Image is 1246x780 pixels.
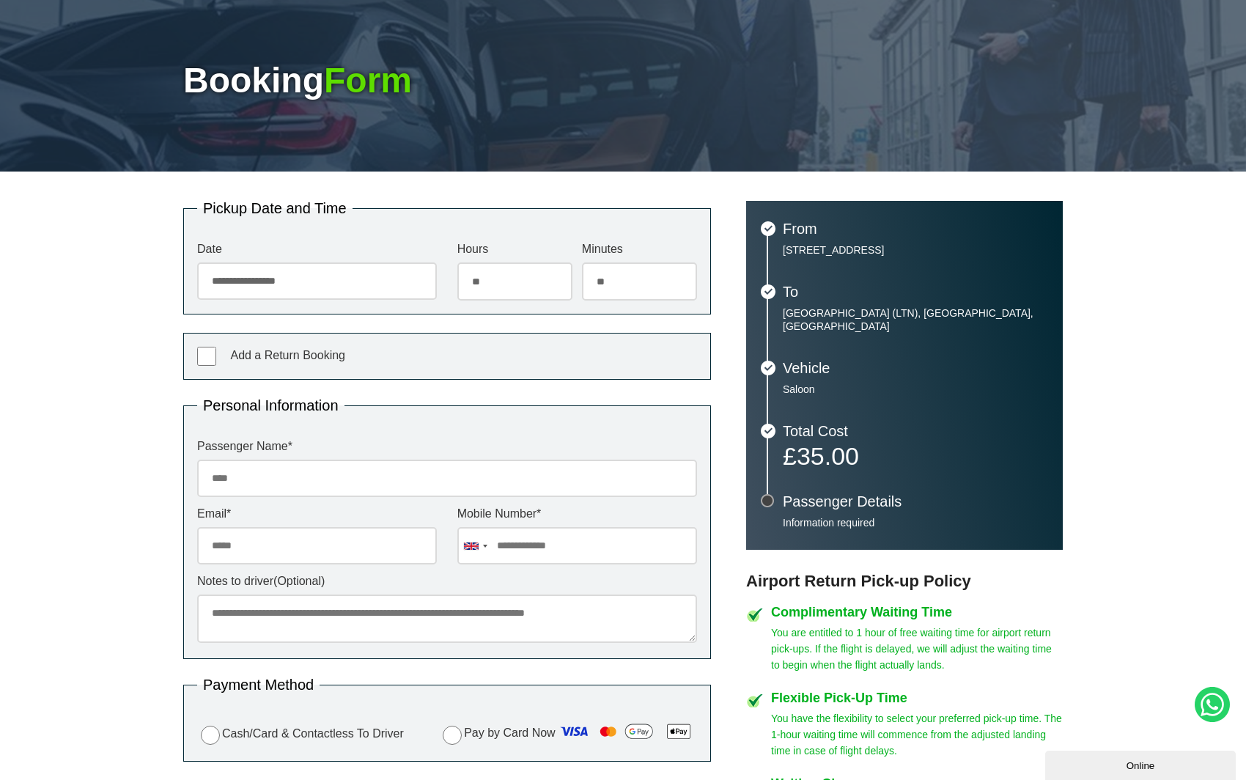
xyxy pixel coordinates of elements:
[783,361,1048,375] h3: Vehicle
[197,441,697,452] label: Passenger Name
[783,494,1048,509] h3: Passenger Details
[197,243,437,255] label: Date
[783,221,1048,236] h3: From
[783,516,1048,529] p: Information required
[771,710,1063,759] p: You have the flexibility to select your preferred pick-up time. The 1-hour waiting time will comm...
[443,726,462,745] input: Pay by Card Now
[582,243,697,255] label: Minutes
[197,677,320,692] legend: Payment Method
[197,508,437,520] label: Email
[746,572,1063,591] h3: Airport Return Pick-up Policy
[457,243,572,255] label: Hours
[771,606,1063,619] h4: Complimentary Waiting Time
[771,691,1063,704] h4: Flexible Pick-Up Time
[458,528,492,564] div: United Kingdom: +44
[797,442,859,470] span: 35.00
[183,63,1063,98] h1: Booking
[230,349,345,361] span: Add a Return Booking
[783,383,1048,396] p: Saloon
[783,243,1048,257] p: [STREET_ADDRESS]
[197,201,353,216] legend: Pickup Date and Time
[273,575,325,587] span: (Optional)
[324,61,412,100] span: Form
[197,724,404,745] label: Cash/Card & Contactless To Driver
[457,508,697,520] label: Mobile Number
[783,424,1048,438] h3: Total Cost
[783,446,1048,466] p: £
[197,347,216,366] input: Add a Return Booking
[201,726,220,745] input: Cash/Card & Contactless To Driver
[1045,748,1239,780] iframe: chat widget
[197,575,697,587] label: Notes to driver
[197,398,344,413] legend: Personal Information
[783,284,1048,299] h3: To
[439,720,697,748] label: Pay by Card Now
[771,625,1063,673] p: You are entitled to 1 hour of free waiting time for airport return pick-ups. If the flight is del...
[783,306,1048,333] p: [GEOGRAPHIC_DATA] (LTN), [GEOGRAPHIC_DATA], [GEOGRAPHIC_DATA]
